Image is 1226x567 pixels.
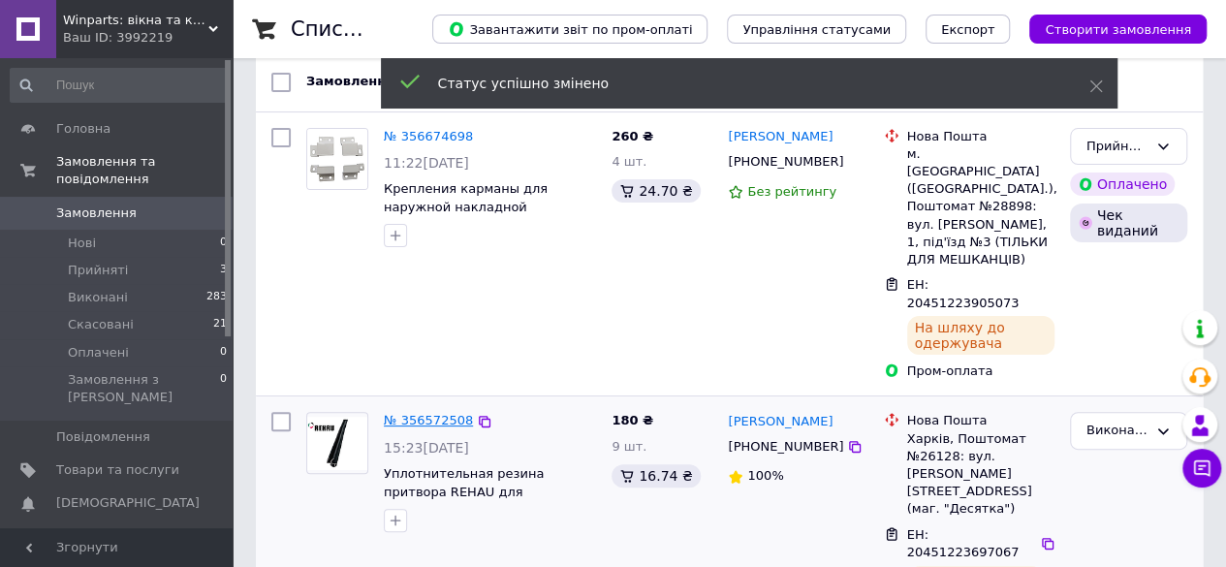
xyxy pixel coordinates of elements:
div: [PHONE_NUMBER] [724,434,847,459]
span: 283 [206,289,227,306]
span: ЕН: 20451223905073 [907,277,1020,310]
span: 260 ₴ [612,129,653,143]
button: Чат з покупцем [1182,449,1221,488]
span: Нові [68,235,96,252]
span: Товари та послуги [56,461,179,479]
span: Замовлення [306,74,393,88]
span: Оплачені [68,344,129,362]
div: 24.70 ₴ [612,179,700,203]
span: [DEMOGRAPHIC_DATA] [56,494,200,512]
div: 16.74 ₴ [612,464,700,488]
div: Оплачено [1070,173,1175,196]
span: 21 [213,316,227,333]
span: Скасовані [68,316,134,333]
a: [PERSON_NAME] [728,413,833,431]
a: Фото товару [306,128,368,190]
span: Замовлення та повідомлення [56,153,233,188]
span: 0 [220,371,227,406]
span: Виконані [68,289,128,306]
button: Завантажити звіт по пром-оплаті [432,15,707,44]
span: 0 [220,344,227,362]
img: Фото товару [307,129,367,189]
span: Замовлення з [PERSON_NAME] [68,371,220,406]
div: Ваш ID: 3992219 [63,29,233,47]
span: Створити замовлення [1045,22,1191,37]
button: Експорт [926,15,1011,44]
div: На шляху до одержувача [907,316,1054,355]
span: 4 шт. [612,154,646,169]
div: Чек виданий [1070,204,1187,242]
span: Головна [56,120,110,138]
button: Управління статусами [727,15,906,44]
button: Створити замовлення [1029,15,1207,44]
span: ЕН: 20451223697067 [907,527,1020,560]
span: 15:23[DATE] [384,440,469,456]
a: [PERSON_NAME] [728,128,833,146]
span: Повідомлення [56,428,150,446]
span: Завантажити звіт по пром-оплаті [448,20,692,38]
span: 180 ₴ [612,413,653,427]
span: Замовлення [56,205,137,222]
span: 9 шт. [612,439,646,454]
div: м. [GEOGRAPHIC_DATA] ([GEOGRAPHIC_DATA].), Поштомат №28898: вул. [PERSON_NAME], 1, під'їзд №3 (ТІ... [907,145,1054,268]
div: Виконано [1086,421,1147,441]
a: Крепления карманы для наружной накладной москитной сетки Металлические, комплект, белые [384,181,563,268]
a: № 356572508 [384,413,473,427]
span: 100% [747,468,783,483]
a: Створити замовлення [1010,21,1207,36]
div: Пром-оплата [907,362,1054,380]
div: [PHONE_NUMBER] [724,149,847,174]
div: Статус успішно змінено [438,74,1041,93]
span: 11:22[DATE] [384,155,469,171]
img: Фото товару [307,417,367,471]
span: Winparts: вікна та комплектуючі [63,12,208,29]
span: Без рейтингу [747,184,836,199]
a: Фото товару [306,412,368,474]
input: Пошук [10,68,229,103]
div: Нова Пошта [907,412,1054,429]
a: № 356674698 [384,129,473,143]
span: Управління статусами [742,22,891,37]
span: Експорт [941,22,995,37]
span: Прийняті [68,262,128,279]
span: 0 [220,235,227,252]
div: Харків, Поштомат №26128: вул. [PERSON_NAME][STREET_ADDRESS] (маг. "Десятка") [907,430,1054,519]
a: Уплотнительная резина притвора REHAU для металлопластиковых окон и дверей черная 864952 [384,466,574,535]
h1: Список замовлень [291,17,487,41]
span: 3 [220,262,227,279]
div: Нова Пошта [907,128,1054,145]
div: Прийнято [1086,137,1147,157]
